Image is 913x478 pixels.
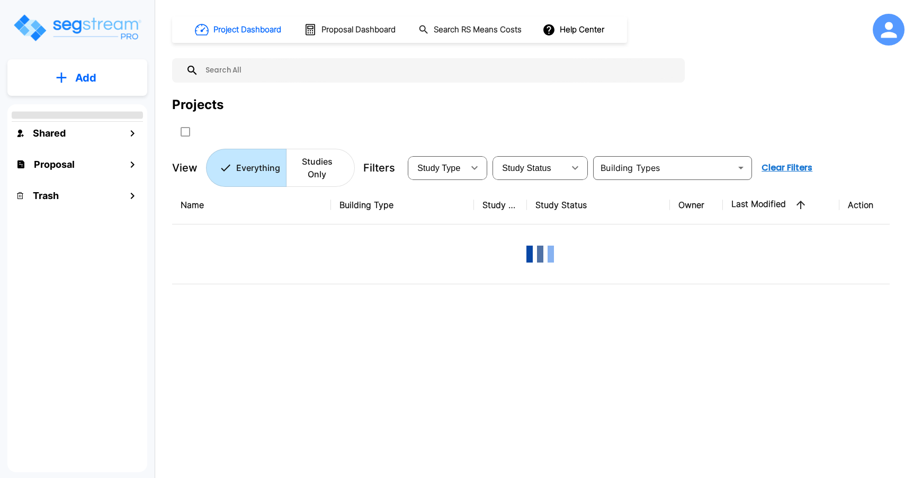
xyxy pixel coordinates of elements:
p: Studies Only [292,155,342,181]
th: Owner [670,186,723,224]
p: Add [75,70,96,86]
input: Building Types [596,160,731,175]
img: Loading [519,233,561,275]
button: Proposal Dashboard [300,19,401,41]
th: Study Status [527,186,670,224]
button: Studies Only [286,149,355,187]
p: Everything [236,161,280,174]
th: Name [172,186,331,224]
h1: Shared [33,126,66,140]
p: View [172,160,198,176]
button: Everything [206,149,287,187]
button: Search RS Means Costs [414,20,527,40]
div: Select [410,153,464,183]
th: Action [839,186,908,224]
div: Platform [206,149,355,187]
h1: Proposal [34,157,75,172]
th: Study Type [474,186,527,224]
button: Clear Filters [757,157,817,178]
img: Logo [12,13,142,43]
h1: Project Dashboard [213,24,281,36]
input: Search All [199,58,679,83]
th: Last Modified [723,186,839,224]
div: Projects [172,95,223,114]
button: Help Center [540,20,608,40]
button: Project Dashboard [191,18,287,41]
p: Filters [363,160,395,176]
h1: Proposal Dashboard [321,24,396,36]
div: Select [495,153,565,183]
th: Building Type [331,186,474,224]
span: Study Type [417,164,460,173]
h1: Search RS Means Costs [434,24,522,36]
button: Open [733,160,748,175]
span: Study Status [502,164,551,173]
button: Add [7,62,147,93]
button: SelectAll [175,121,196,142]
h1: Trash [33,188,59,203]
